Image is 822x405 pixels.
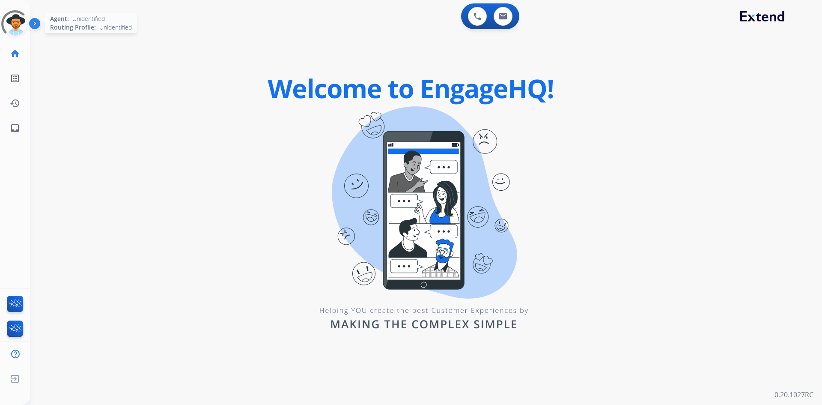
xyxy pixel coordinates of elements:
[10,123,20,133] mat-icon: inbox
[99,23,132,32] span: Unidentified
[50,23,96,32] span: Routing Profile:
[50,15,69,23] span: Agent:
[774,390,813,400] p: 0.20.1027RC
[10,73,20,84] mat-icon: list_alt
[72,15,105,23] span: Unidentified
[10,48,20,59] mat-icon: home
[10,98,20,108] mat-icon: history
